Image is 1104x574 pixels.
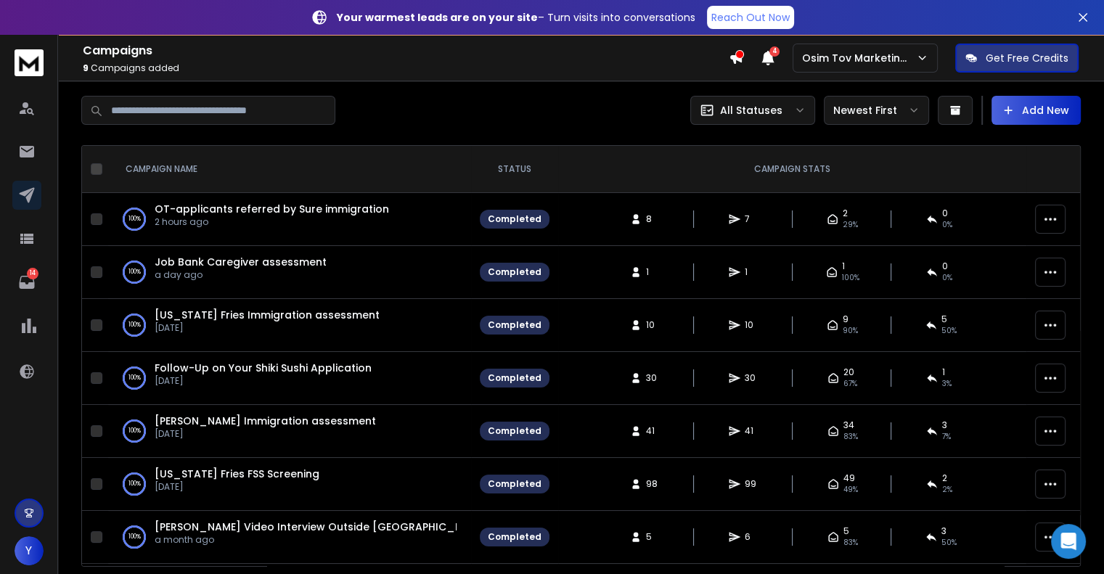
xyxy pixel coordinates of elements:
span: 9 [843,313,849,325]
span: 0 % [942,219,952,231]
span: 0 [942,261,948,272]
div: Completed [488,478,541,490]
td: 100%[PERSON_NAME] Video Interview Outside [GEOGRAPHIC_DATA]a month ago [108,511,471,564]
div: Completed [488,531,541,543]
p: 100 % [128,530,141,544]
a: [US_STATE] Fries Immigration assessment [155,308,380,322]
strong: Your warmest leads are on your site [337,10,538,25]
span: 41 [745,425,759,437]
p: [DATE] [155,428,376,440]
span: 2 % [942,484,952,496]
div: Completed [488,319,541,331]
span: 1 [745,266,759,278]
span: 98 [646,478,661,490]
img: logo [15,49,44,76]
span: 30 [646,372,661,384]
a: 14 [12,268,41,297]
h1: Campaigns [83,42,729,60]
p: – Turn visits into conversations [337,10,695,25]
p: [DATE] [155,375,372,387]
p: [DATE] [155,322,380,334]
a: [PERSON_NAME] Video Interview Outside [GEOGRAPHIC_DATA] [155,520,488,534]
p: a month ago [155,534,457,546]
span: 83 % [843,537,858,549]
div: Completed [488,266,541,278]
span: 29 % [843,219,858,231]
div: Completed [488,213,541,225]
span: 0 [942,208,948,219]
span: 5 [843,525,849,537]
span: 100 % [842,272,859,284]
p: 2 hours ago [155,216,389,228]
span: 3 % [942,378,952,390]
span: 3 [941,525,946,537]
span: 6 [745,531,759,543]
button: Y [15,536,44,565]
span: 1 [646,266,661,278]
td: 100%[PERSON_NAME] Immigration assessment[DATE] [108,405,471,458]
p: 100 % [128,477,141,491]
span: 49 % [843,484,858,496]
p: 100 % [128,318,141,332]
p: 100 % [128,424,141,438]
p: Campaigns added [83,62,729,74]
span: 34 [843,419,854,431]
p: Get Free Credits [986,51,1068,65]
a: Follow-Up on Your Shiki Sushi Application [155,361,372,375]
p: All Statuses [720,103,782,118]
a: [PERSON_NAME] Immigration assessment [155,414,376,428]
a: Job Bank Caregiver assessment [155,255,327,269]
span: 10 [646,319,661,331]
span: 4 [769,46,780,57]
span: 9 [83,62,89,74]
span: 83 % [843,431,858,443]
th: STATUS [471,146,558,193]
span: 1 [842,261,845,272]
button: Add New [991,96,1081,125]
span: 67 % [843,378,857,390]
span: 8 [646,213,661,225]
div: Completed [488,372,541,384]
button: Newest First [824,96,929,125]
span: 10 [745,319,759,331]
span: 2 [942,472,947,484]
th: CAMPAIGN NAME [108,146,471,193]
p: [DATE] [155,481,319,493]
div: Completed [488,425,541,437]
button: Get Free Credits [955,44,1079,73]
div: Open Intercom Messenger [1051,524,1086,559]
span: 99 [745,478,759,490]
td: 100%Job Bank Caregiver assessmenta day ago [108,246,471,299]
p: 100 % [128,371,141,385]
span: 7 % [942,431,951,443]
span: 1 [942,366,945,378]
a: [US_STATE] Fries FSS Screening [155,467,319,481]
span: 30 [745,372,759,384]
p: 100 % [128,212,141,226]
span: 5 [646,531,661,543]
p: Osim Tov Marketing Ltd [802,51,916,65]
p: 14 [27,268,38,279]
td: 100%[US_STATE] Fries FSS Screening[DATE] [108,458,471,511]
span: 2 [843,208,848,219]
p: a day ago [155,269,327,281]
span: 49 [843,472,855,484]
span: 5 [941,313,947,325]
td: 100%OT-applicants referred by Sure immigration2 hours ago [108,193,471,246]
th: CAMPAIGN STATS [558,146,1026,193]
span: 0 % [942,272,952,284]
p: Reach Out Now [711,10,790,25]
span: 90 % [843,325,858,337]
span: 7 [745,213,759,225]
p: 100 % [128,265,141,279]
a: OT-applicants referred by Sure immigration [155,202,389,216]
